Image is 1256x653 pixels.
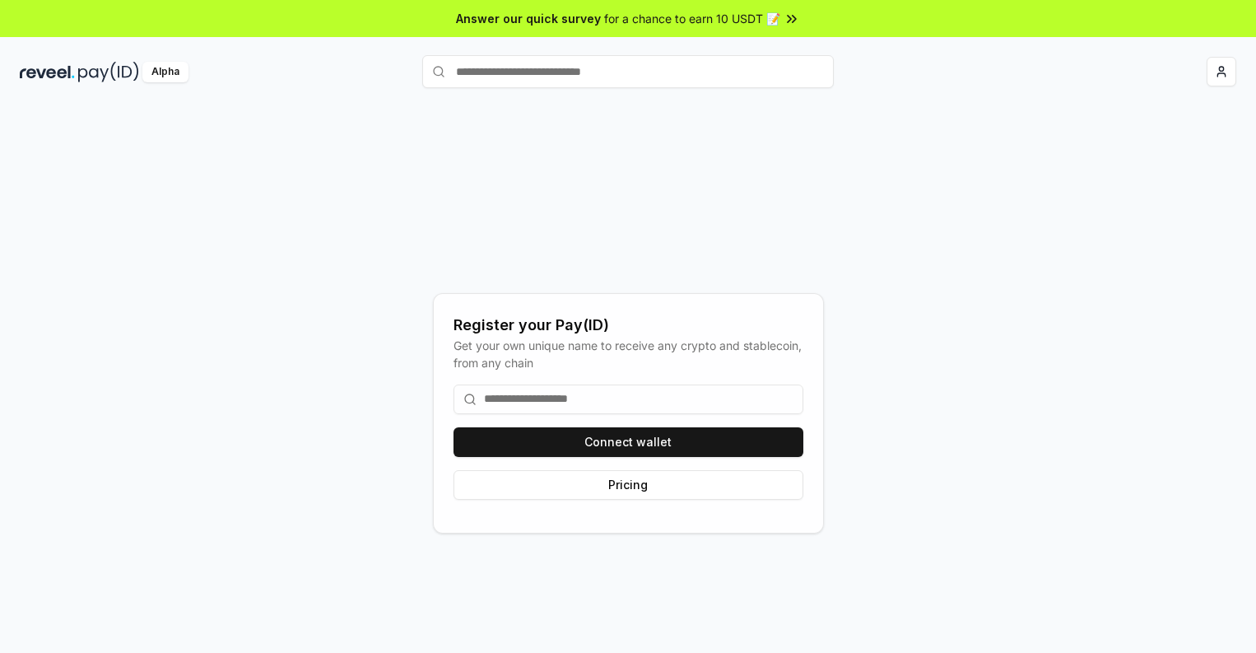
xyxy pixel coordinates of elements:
button: Pricing [454,470,803,500]
img: reveel_dark [20,62,75,82]
div: Get your own unique name to receive any crypto and stablecoin, from any chain [454,337,803,371]
div: Register your Pay(ID) [454,314,803,337]
button: Connect wallet [454,427,803,457]
span: for a chance to earn 10 USDT 📝 [604,10,780,27]
img: pay_id [78,62,139,82]
span: Answer our quick survey [456,10,601,27]
div: Alpha [142,62,188,82]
